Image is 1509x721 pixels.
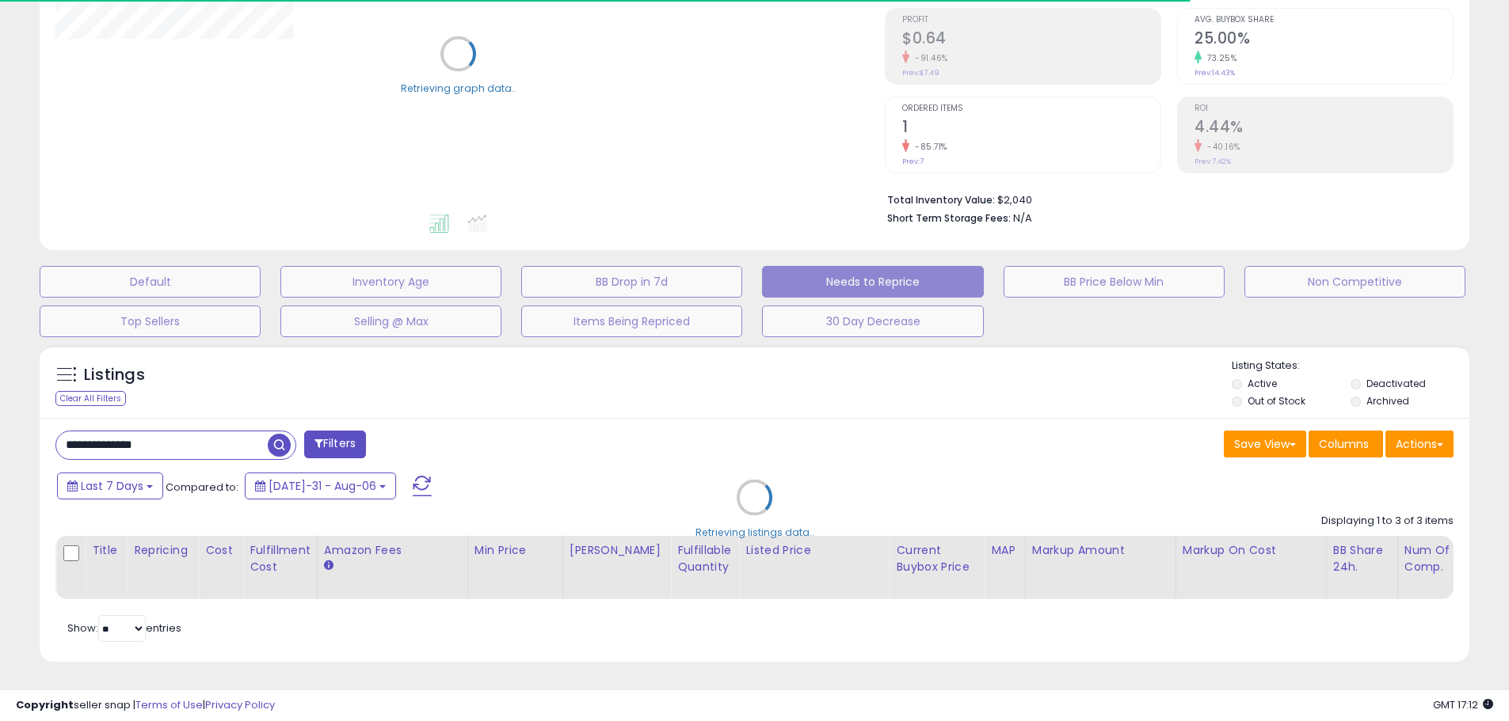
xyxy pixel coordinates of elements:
[902,29,1160,51] h2: $0.64
[887,193,995,207] b: Total Inventory Value:
[40,266,261,298] button: Default
[135,697,203,712] a: Terms of Use
[521,305,742,337] button: Items Being Repriced
[902,157,924,166] small: Prev: 7
[909,52,948,64] small: -91.46%
[16,698,275,713] div: seller snap | |
[1202,141,1240,153] small: -40.16%
[1195,157,1231,166] small: Prev: 7.42%
[401,81,516,95] div: Retrieving graph data..
[1013,211,1032,226] span: N/A
[762,305,983,337] button: 30 Day Decrease
[1004,266,1225,298] button: BB Price Below Min
[762,266,983,298] button: Needs to Reprice
[521,266,742,298] button: BB Drop in 7d
[16,697,74,712] strong: Copyright
[902,104,1160,113] span: Ordered Items
[1202,52,1237,64] small: 73.25%
[1195,118,1453,139] h2: 4.44%
[1244,266,1465,298] button: Non Competitive
[1433,697,1493,712] span: 2025-08-14 17:12 GMT
[280,266,501,298] button: Inventory Age
[887,189,1442,208] li: $2,040
[902,68,939,78] small: Prev: $7.49
[1195,68,1235,78] small: Prev: 14.43%
[280,305,501,337] button: Selling @ Max
[902,16,1160,25] span: Profit
[1195,29,1453,51] h2: 25.00%
[887,211,1011,225] b: Short Term Storage Fees:
[1195,16,1453,25] span: Avg. Buybox Share
[40,305,261,337] button: Top Sellers
[902,118,1160,139] h2: 1
[205,697,275,712] a: Privacy Policy
[909,141,947,153] small: -85.71%
[1195,104,1453,113] span: ROI
[695,525,814,539] div: Retrieving listings data..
